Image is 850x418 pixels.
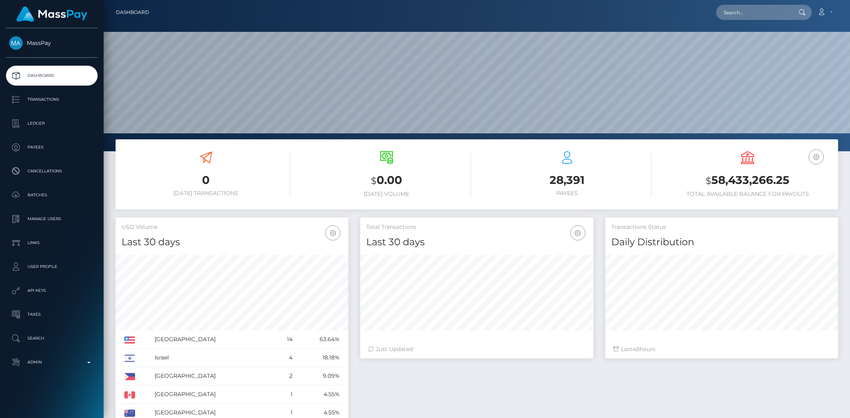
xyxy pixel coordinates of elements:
[664,191,832,197] h6: Total Available Balance for Payouts
[483,190,652,197] h6: Payees
[6,66,98,86] a: Dashboard
[6,39,98,47] span: MassPay
[6,328,98,348] a: Search
[6,233,98,253] a: Links
[9,165,94,177] p: Cancellations
[124,410,135,417] img: AU.png
[9,70,94,82] p: Dashboard
[152,367,275,385] td: [GEOGRAPHIC_DATA]
[366,235,587,249] h4: Last 30 days
[6,90,98,109] a: Transactions
[9,332,94,344] p: Search
[6,352,98,372] a: Admin
[275,349,295,367] td: 4
[664,172,832,189] h3: 58,433,266.25
[124,391,135,398] img: CA.png
[9,237,94,249] p: Links
[152,330,275,349] td: [GEOGRAPHIC_DATA]
[122,190,290,197] h6: [DATE] Transactions
[122,223,342,231] h5: USD Volume
[368,345,585,354] div: Just Updated
[152,349,275,367] td: Israel
[295,385,342,404] td: 4.55%
[124,355,135,362] img: IL.png
[9,356,94,368] p: Admin
[9,213,94,225] p: Manage Users
[302,191,471,197] h6: [DATE] Volume
[9,261,94,273] p: User Profile
[116,4,149,21] a: Dashboard
[6,257,98,277] a: User Profile
[611,235,832,249] h4: Daily Distribution
[6,161,98,181] a: Cancellations
[6,137,98,157] a: Payees
[483,172,652,188] h3: 28,391
[122,172,290,188] h3: 0
[9,189,94,201] p: Batches
[6,185,98,205] a: Batches
[6,113,98,133] a: Ledger
[371,175,377,186] small: $
[9,117,94,129] p: Ledger
[9,285,94,297] p: API Keys
[716,5,791,20] input: Search...
[124,336,135,344] img: US.png
[613,345,830,354] div: Last hours
[9,94,94,105] p: Transactions
[295,349,342,367] td: 18.18%
[611,223,832,231] h5: Transactions Status
[9,36,23,50] img: MassPay
[6,305,98,324] a: Taxes
[302,172,471,189] h3: 0.00
[124,373,135,380] img: PH.png
[152,385,275,404] td: [GEOGRAPHIC_DATA]
[6,209,98,229] a: Manage Users
[275,385,295,404] td: 1
[275,330,295,349] td: 14
[9,309,94,320] p: Taxes
[9,141,94,153] p: Payees
[16,6,87,22] img: MassPay Logo
[295,367,342,385] td: 9.09%
[706,175,711,186] small: $
[275,367,295,385] td: 2
[366,223,587,231] h5: Total Transactions
[295,330,342,349] td: 63.64%
[6,281,98,301] a: API Keys
[632,346,640,353] span: 48
[122,235,342,249] h4: Last 30 days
